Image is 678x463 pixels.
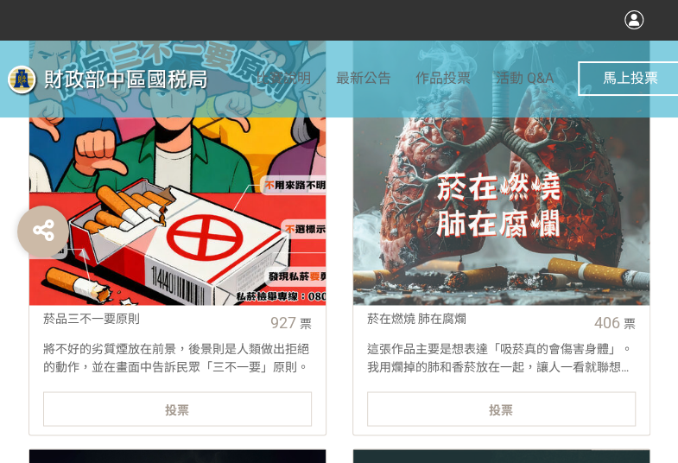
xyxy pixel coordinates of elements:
[367,310,582,328] div: 菸在燃燒 肺在腐爛
[335,70,390,86] span: 最新公告
[624,316,636,330] span: 票
[43,310,258,328] div: 菸品三不一要原則
[415,40,471,117] a: 作品投票
[300,316,312,330] span: 票
[256,40,311,117] a: 比賽說明
[415,70,471,86] span: 作品投票
[165,403,189,416] span: 投票
[496,70,554,86] span: 活動 Q&A
[29,339,326,374] div: 將不好的劣質煙放在前景，後景則是人類做出拒絕的動作，並在畫面中告訴民眾「三不一要」原則。
[496,40,554,117] a: 活動 Q&A
[352,8,650,435] a: 菸在燃燒 肺在腐爛406票這張作品主要是想表達「吸菸真的會傷害身體」。我用爛掉的肺和香菸放在一起，讓人一看就聯想到抽菸會讓肺壞掉。比起單純用文字說明，用圖像直接呈現更有衝擊感，也能讓人更快理解菸...
[489,403,513,416] span: 投票
[353,339,649,374] div: 這張作品主要是想表達「吸菸真的會傷害身體」。我用爛掉的肺和香菸放在一起，讓人一看就聯想到抽菸會讓肺壞掉。比起單純用文字說明，用圖像直接呈現更有衝擊感，也能讓人更快理解菸害的嚴重性。希望看到這張圖...
[602,70,657,86] span: 馬上投票
[594,313,620,331] span: 406
[29,8,326,435] a: 菸品三不一要原則927票將不好的劣質煙放在前景，後景則是人類做出拒絕的動作，並在畫面中告訴民眾「三不一要」原則。投票
[256,70,311,86] span: 比賽說明
[270,313,296,331] span: 927
[335,40,390,117] a: 最新公告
